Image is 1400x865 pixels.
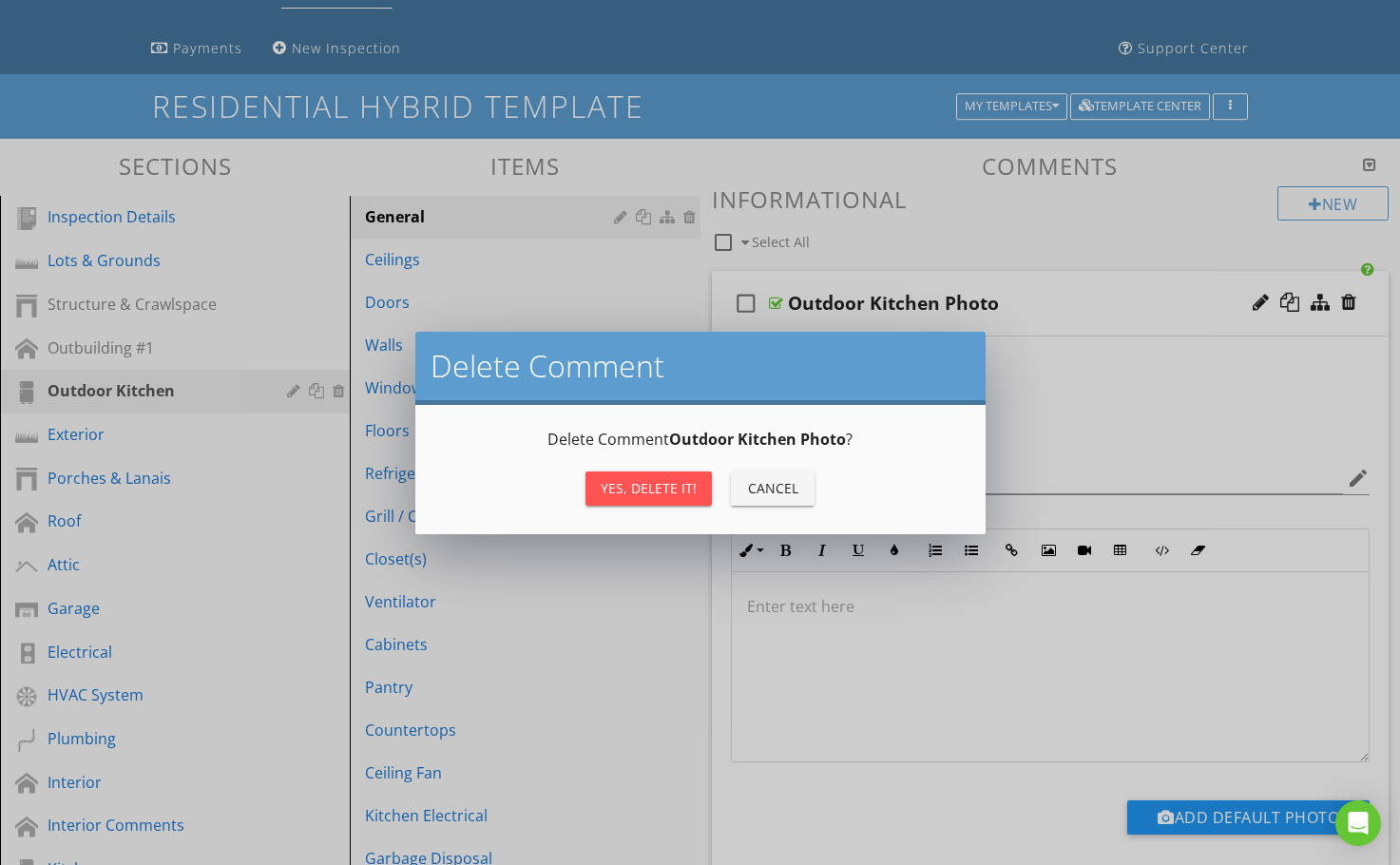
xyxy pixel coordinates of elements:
[601,478,697,498] div: Yes, Delete it!
[1335,800,1381,846] div: Open Intercom Messenger
[669,429,846,450] strong: Outdoor Kitchen Photo
[585,471,712,506] button: Yes, Delete it!
[431,347,970,385] h2: Delete Comment
[746,478,799,498] div: Cancel
[731,471,815,506] button: Cancel
[438,428,963,451] p: Delete Comment ?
